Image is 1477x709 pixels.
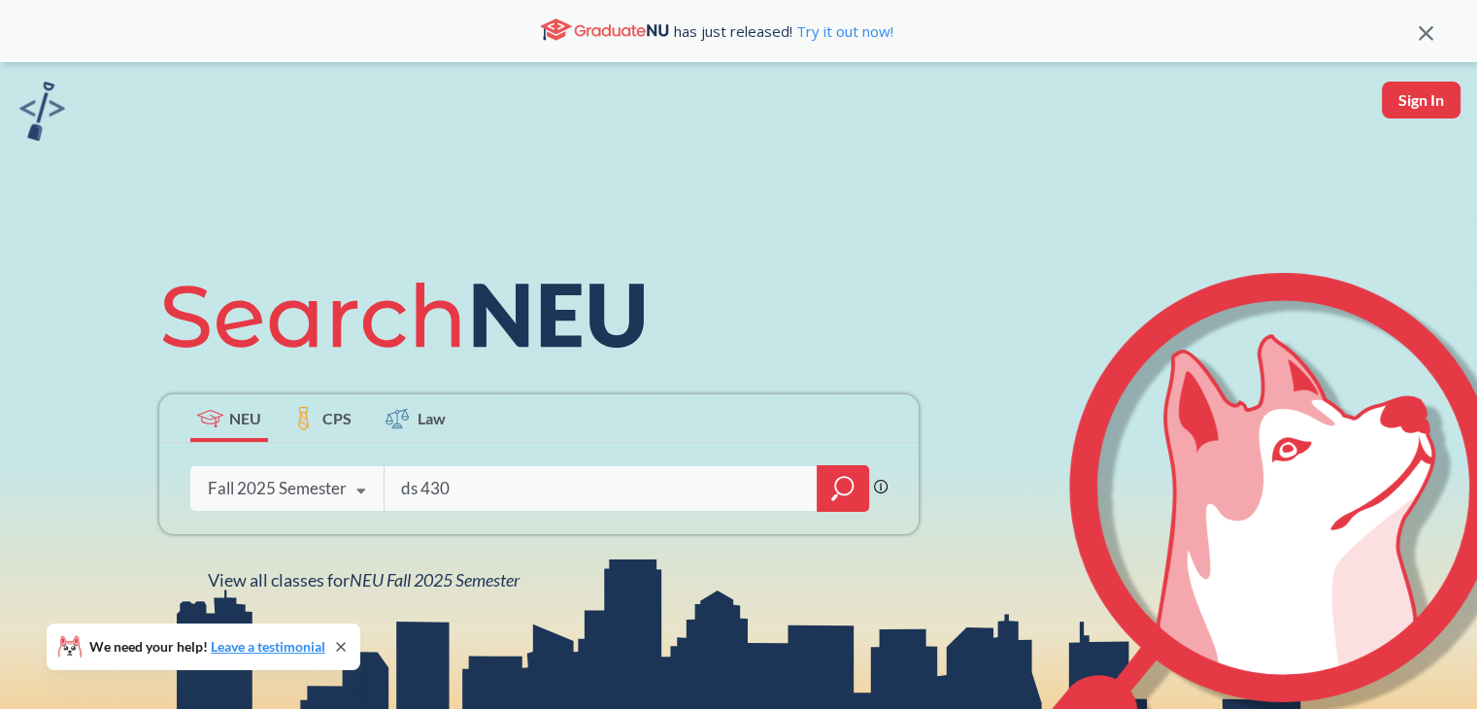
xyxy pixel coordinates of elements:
[1382,82,1460,118] button: Sign In
[817,465,869,512] div: magnifying glass
[350,569,520,591] span: NEU Fall 2025 Semester
[19,82,65,147] a: sandbox logo
[229,407,261,429] span: NEU
[208,478,347,499] div: Fall 2025 Semester
[792,21,893,41] a: Try it out now!
[89,640,325,654] span: We need your help!
[831,475,855,502] svg: magnifying glass
[674,20,893,42] span: has just released!
[418,407,446,429] span: Law
[322,407,352,429] span: CPS
[19,82,65,141] img: sandbox logo
[208,569,520,591] span: View all classes for
[399,468,803,509] input: Class, professor, course number, "phrase"
[211,638,325,655] a: Leave a testimonial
